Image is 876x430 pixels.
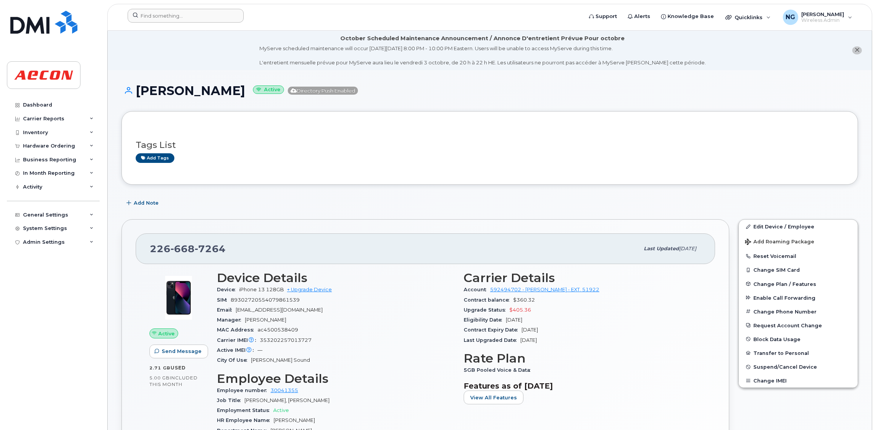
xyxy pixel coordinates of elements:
span: 668 [171,243,195,254]
span: Last Upgraded Date [464,337,520,343]
button: Change Plan / Features [739,277,858,291]
a: Edit Device / Employee [739,220,858,233]
button: Suspend/Cancel Device [739,360,858,374]
button: Change SIM Card [739,263,858,277]
button: Change Phone Number [739,305,858,318]
span: Carrier IMEI [217,337,260,343]
span: [DATE] [679,246,696,251]
span: Job Title [217,397,244,403]
span: 353202257013727 [260,337,312,343]
button: Change IMEI [739,374,858,387]
button: Block Data Usage [739,332,858,346]
span: Email [217,307,236,313]
a: 30041355 [271,387,298,393]
span: [DATE] [506,317,522,323]
span: iPhone 13 128GB [239,287,284,292]
span: [EMAIL_ADDRESS][DOMAIN_NAME] [236,307,323,313]
span: Add Note [134,199,159,207]
span: ac4500538409 [258,327,298,333]
span: HR Employee Name [217,417,274,423]
h3: Rate Plan [464,351,701,365]
button: Send Message [149,345,208,358]
a: Add tags [136,153,174,163]
span: included this month [149,375,198,387]
button: Reset Voicemail [739,249,858,263]
h1: [PERSON_NAME] [121,84,858,97]
span: 89302720554079861539 [231,297,300,303]
button: Add Roaming Package [739,233,858,249]
span: Account [464,287,490,292]
span: 226 [150,243,226,254]
button: View All Features [464,391,523,404]
button: Transfer to Personal [739,346,858,360]
h3: Features as of [DATE] [464,381,701,391]
span: [PERSON_NAME] Sound [251,357,310,363]
span: Last updated [644,246,679,251]
span: Employment Status [217,407,273,413]
span: [DATE] [522,327,538,333]
span: Manager [217,317,245,323]
span: $405.36 [509,307,531,313]
button: close notification [852,46,862,54]
span: Active IMEI [217,347,258,353]
span: Add Roaming Package [745,239,814,246]
button: Add Note [121,196,165,210]
span: — [258,347,262,353]
span: Upgrade Status [464,307,509,313]
span: $360.32 [513,297,535,303]
span: Employee number [217,387,271,393]
h3: Tags List [136,140,844,150]
span: 5.00 GB [149,375,170,381]
span: Contract balance [464,297,513,303]
span: [PERSON_NAME] [245,317,286,323]
span: Directory Push Enabled [288,87,358,95]
span: Contract Expiry Date [464,327,522,333]
span: [PERSON_NAME] [274,417,315,423]
span: Active [273,407,289,413]
span: 2.71 GB [149,365,171,371]
span: MAC Address [217,327,258,333]
span: Device [217,287,239,292]
div: MyServe scheduled maintenance will occur [DATE][DATE] 8:00 PM - 10:00 PM Eastern. Users will be u... [259,45,706,66]
span: [DATE] [520,337,537,343]
span: Active [158,330,175,337]
span: City Of Use [217,357,251,363]
h3: Device Details [217,271,454,285]
a: + Upgrade Device [287,287,332,292]
span: Enable Call Forwarding [753,295,815,300]
span: used [171,365,186,371]
button: Request Account Change [739,318,858,332]
h3: Employee Details [217,372,454,386]
span: 7264 [195,243,226,254]
span: Change Plan / Features [753,281,816,287]
span: View All Features [470,394,517,401]
a: 592494702 - [PERSON_NAME] - EXT. 51922 [490,287,599,292]
button: Enable Call Forwarding [739,291,858,305]
span: Suspend/Cancel Device [753,364,817,370]
div: October Scheduled Maintenance Announcement / Annonce D'entretient Prévue Pour octobre [340,34,625,43]
span: [PERSON_NAME], [PERSON_NAME] [244,397,330,403]
span: Eligibility Date [464,317,506,323]
img: image20231002-3703462-1ig824h.jpeg [156,275,202,321]
span: SIM [217,297,231,303]
span: Send Message [162,348,202,355]
h3: Carrier Details [464,271,701,285]
small: Active [253,85,284,94]
span: 5GB Pooled Voice & Data [464,367,534,373]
